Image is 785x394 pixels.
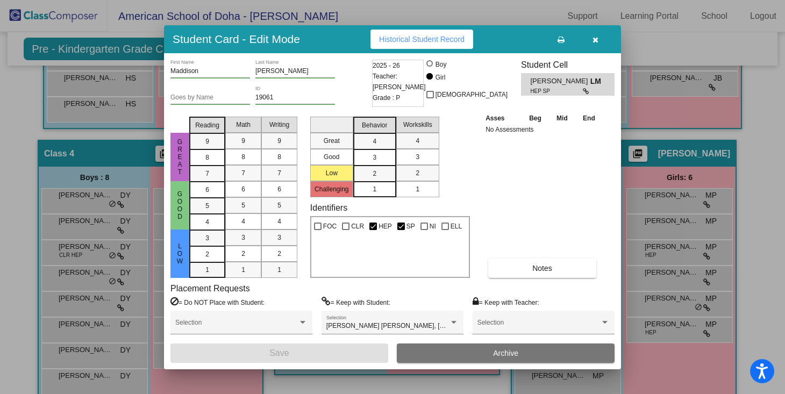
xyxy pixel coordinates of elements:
[170,283,250,293] label: Placement Requests
[205,169,209,178] span: 7
[416,152,419,162] span: 3
[241,217,245,226] span: 4
[373,71,426,92] span: Teacher: [PERSON_NAME]
[373,153,376,162] span: 3
[205,185,209,195] span: 6
[416,136,419,146] span: 4
[205,153,209,162] span: 8
[323,220,337,233] span: FOC
[269,120,289,130] span: Writing
[236,120,251,130] span: Math
[205,233,209,243] span: 3
[173,32,300,46] h3: Student Card - Edit Mode
[277,217,281,226] span: 4
[373,92,400,103] span: Grade : P
[277,265,281,275] span: 1
[373,60,400,71] span: 2025 - 26
[277,152,281,162] span: 8
[436,88,508,101] span: [DEMOGRAPHIC_DATA]
[241,152,245,162] span: 8
[170,94,250,102] input: goes by name
[373,184,376,194] span: 1
[241,233,245,242] span: 3
[530,87,582,95] span: HEP SP
[205,265,209,275] span: 1
[590,76,605,87] span: LM
[373,137,376,146] span: 4
[241,168,245,178] span: 7
[322,297,390,307] label: = Keep with Student:
[416,184,419,194] span: 1
[195,120,219,130] span: Reading
[416,168,419,178] span: 2
[521,60,615,70] h3: Student Cell
[530,76,590,87] span: [PERSON_NAME]
[205,201,209,211] span: 5
[205,249,209,259] span: 2
[451,220,462,233] span: ELL
[175,138,185,176] span: Great
[170,297,265,307] label: = Do NOT Place with Student:
[575,112,603,124] th: End
[522,112,549,124] th: Beg
[277,249,281,259] span: 2
[310,203,347,213] label: Identifiers
[370,30,473,49] button: Historical Student Record
[241,184,245,194] span: 6
[403,120,432,130] span: Workskills
[435,73,446,82] div: Girl
[473,297,539,307] label: = Keep with Teacher:
[373,169,376,178] span: 2
[241,249,245,259] span: 2
[269,348,289,357] span: Save
[277,200,281,210] span: 5
[175,190,185,220] span: Good
[435,60,447,69] div: Boy
[532,264,552,273] span: Notes
[549,112,575,124] th: Mid
[277,168,281,178] span: 7
[241,136,245,146] span: 9
[277,233,281,242] span: 3
[255,94,335,102] input: Enter ID
[205,217,209,227] span: 4
[379,220,392,233] span: HEP
[483,112,522,124] th: Asses
[406,220,415,233] span: SP
[362,120,387,130] span: Behavior
[277,184,281,194] span: 6
[483,124,603,135] td: No Assessments
[175,242,185,265] span: Low
[205,137,209,146] span: 9
[493,349,518,357] span: Archive
[326,322,491,329] span: [PERSON_NAME] [PERSON_NAME], [PERSON_NAME]
[277,136,281,146] span: 9
[488,259,596,278] button: Notes
[241,200,245,210] span: 5
[430,220,436,233] span: NI
[170,343,388,363] button: Save
[241,265,245,275] span: 1
[351,220,364,233] span: CLR
[379,35,465,44] span: Historical Student Record
[397,343,615,363] button: Archive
